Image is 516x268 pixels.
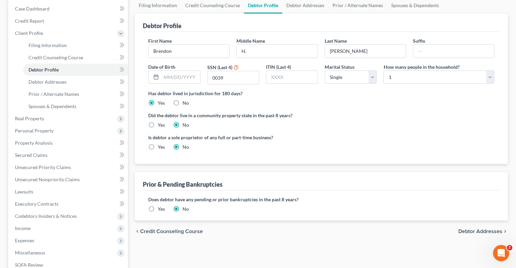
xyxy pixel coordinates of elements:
[183,144,189,150] label: No
[9,3,128,15] a: Case Dashboard
[23,88,128,100] a: Prior / Alternate Names
[207,64,232,71] label: SSN (Last 4)
[15,213,77,219] span: Codebtors Insiders & Notices
[15,18,44,24] span: Credit Report
[458,229,508,234] button: Debtor Addresses chevron_right
[143,180,223,188] div: Prior & Pending Bankruptcies
[183,122,189,128] label: No
[143,22,181,30] div: Debtor Profile
[9,137,128,149] a: Property Analysis
[23,64,128,76] a: Debtor Profile
[28,42,67,48] span: Filing Information
[9,198,128,210] a: Executory Contracts
[9,161,128,173] a: Unsecured Priority Claims
[15,201,58,207] span: Executory Contracts
[325,37,347,44] label: Last Name
[28,79,66,85] span: Debtor Addresses
[15,225,31,231] span: Income
[15,116,44,121] span: Real Property
[148,90,494,97] label: Has debtor lived in jurisdiction for 180 days?
[158,100,165,106] label: Yes
[149,45,229,58] input: --
[208,71,259,84] input: XXXX
[15,6,50,12] span: Case Dashboard
[236,37,265,44] label: Middle Name
[458,229,502,234] span: Debtor Addresses
[28,103,76,109] span: Spouses & Dependents
[148,196,494,203] label: Does debtor have any pending or prior bankruptcies in the past 8 years?
[15,164,71,170] span: Unsecured Priority Claims
[502,229,508,234] i: chevron_right
[15,189,33,194] span: Lawsuits
[28,91,79,97] span: Prior / Alternate Names
[266,63,291,70] label: ITIN (Last 4)
[9,173,128,186] a: Unsecured Nonpriority Claims
[135,229,140,234] i: chevron_left
[183,206,189,212] label: No
[15,152,47,158] span: Secured Claims
[9,149,128,161] a: Secured Claims
[325,63,355,70] label: Marital Status
[9,186,128,198] a: Lawsuits
[23,76,128,88] a: Debtor Addresses
[28,67,59,73] span: Debtor Profile
[148,112,494,119] label: Did the debtor live in a community property state in the past 8 years?
[140,229,203,234] span: Credit Counseling Course
[413,37,425,44] label: Suffix
[148,63,175,70] label: Date of Birth
[158,122,165,128] label: Yes
[507,245,512,250] span: 2
[23,51,128,64] a: Credit Counseling Course
[148,134,318,141] label: Is debtor a sole proprietor of any full or part-time business?
[237,45,318,58] input: M.I
[15,177,80,182] span: Unsecured Nonpriority Claims
[15,128,54,133] span: Personal Property
[158,144,165,150] label: Yes
[15,238,34,243] span: Expenses
[383,63,459,70] label: How many people in the household?
[15,30,43,36] span: Client Profile
[23,100,128,112] a: Spouses & Dependents
[161,71,200,84] input: MM/DD/YYYY
[15,250,45,255] span: Miscellaneous
[413,45,494,58] input: --
[158,206,165,212] label: Yes
[148,37,172,44] label: First Name
[15,262,43,268] span: SOFA Review
[15,140,53,146] span: Property Analysis
[9,15,128,27] a: Credit Report
[28,55,83,60] span: Credit Counseling Course
[135,229,203,234] button: chevron_left Credit Counseling Course
[183,100,189,106] label: No
[23,39,128,51] a: Filing Information
[325,45,406,58] input: --
[266,71,318,84] input: XXXX
[493,245,509,261] iframe: Intercom live chat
